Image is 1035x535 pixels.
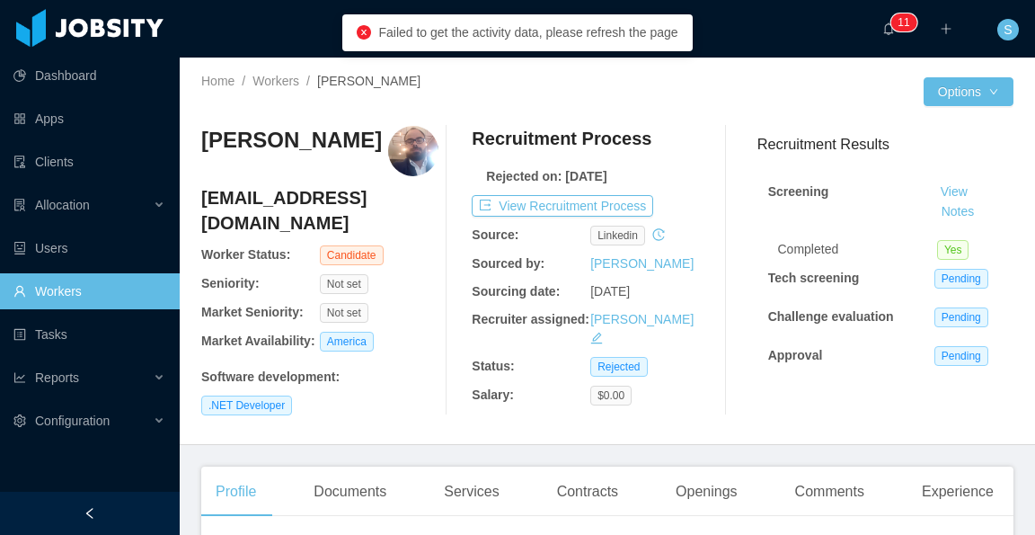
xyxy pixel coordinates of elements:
[13,273,165,309] a: icon: userWorkers
[13,415,26,427] i: icon: setting
[904,13,910,31] p: 1
[472,195,653,217] button: icon: exportView Recruitment Process
[472,284,560,299] b: Sourcing date:
[768,184,829,199] strong: Screening
[317,74,420,88] span: [PERSON_NAME]
[201,467,270,517] div: Profile
[201,185,438,236] h4: [EMAIL_ADDRESS][DOMAIN_NAME]
[934,201,982,223] button: Notes
[890,13,916,31] sup: 11
[590,386,632,406] span: $0.00
[652,228,665,241] i: icon: history
[35,198,90,212] span: Allocation
[934,346,988,366] span: Pending
[781,467,879,517] div: Comments
[934,308,988,327] span: Pending
[388,126,438,176] img: d8ef9ac6-006e-49ed-a4a2-42a24720d932.jpeg
[590,226,645,245] span: linkedin
[13,101,165,137] a: icon: appstoreApps
[543,467,632,517] div: Contracts
[320,303,368,323] span: Not set
[472,199,653,213] a: icon: exportView Recruitment Process
[13,371,26,384] i: icon: line-chart
[937,240,969,260] span: Yes
[934,269,988,289] span: Pending
[35,370,79,385] span: Reports
[35,414,110,428] span: Configuration
[299,467,401,517] div: Documents
[201,370,340,384] b: Software development :
[13,317,165,352] a: icon: profileTasks
[768,309,894,324] strong: Challenge evaluation
[13,58,165,94] a: icon: pie-chartDashboard
[201,247,290,262] b: Worker Status:
[472,312,589,326] b: Recruiter assigned:
[429,467,513,517] div: Services
[778,240,937,259] div: Completed
[201,305,304,319] b: Market Seniority:
[252,74,299,88] a: Workers
[590,357,647,377] span: Rejected
[940,22,952,35] i: icon: plus
[472,227,518,242] b: Source:
[661,467,752,517] div: Openings
[757,133,1013,156] h3: Recruitment Results
[472,388,514,402] b: Salary:
[13,144,165,180] a: icon: auditClients
[472,359,514,373] b: Status:
[320,332,374,352] span: America
[306,74,310,88] span: /
[242,74,245,88] span: /
[590,332,603,344] i: icon: edit
[201,396,292,415] span: .NET Developer
[13,199,26,211] i: icon: solution
[201,74,234,88] a: Home
[13,230,165,266] a: icon: robotUsers
[882,22,895,35] i: icon: bell
[590,312,694,326] a: [PERSON_NAME]
[201,126,382,155] h3: [PERSON_NAME]
[768,348,823,362] strong: Approval
[924,77,1013,106] button: Optionsicon: down
[357,25,371,40] i: icon: close-circle
[320,274,368,294] span: Not set
[590,256,694,271] a: [PERSON_NAME]
[907,467,1008,517] div: Experience
[590,284,630,299] span: [DATE]
[1004,19,1012,40] span: S
[898,13,904,31] p: 1
[472,126,651,151] h4: Recruitment Process
[768,271,860,285] strong: Tech screening
[378,25,677,40] span: Failed to get the activity data, please refresh the page
[320,245,384,265] span: Candidate
[472,256,544,271] b: Sourced by:
[201,276,260,290] b: Seniority:
[934,184,974,199] a: View
[201,334,315,348] b: Market Availability:
[486,169,606,183] b: Rejected on: [DATE]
